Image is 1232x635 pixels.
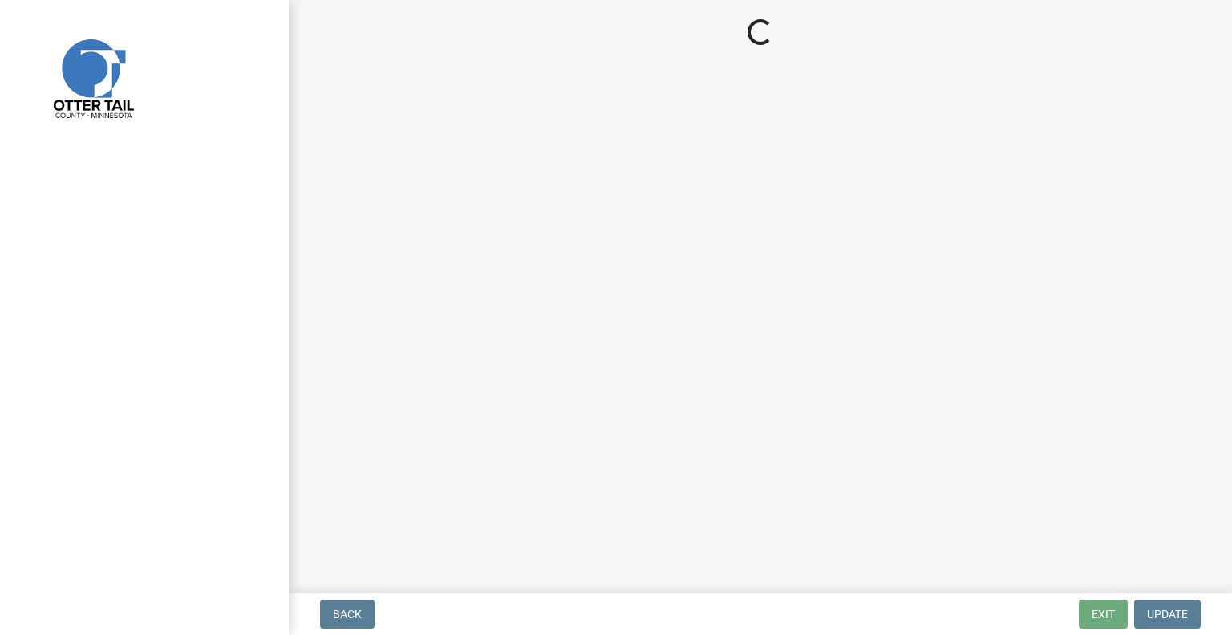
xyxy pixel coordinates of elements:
[333,608,362,621] span: Back
[1147,608,1188,621] span: Update
[320,600,375,629] button: Back
[1079,600,1128,629] button: Exit
[32,17,152,137] img: Otter Tail County, Minnesota
[1134,600,1201,629] button: Update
